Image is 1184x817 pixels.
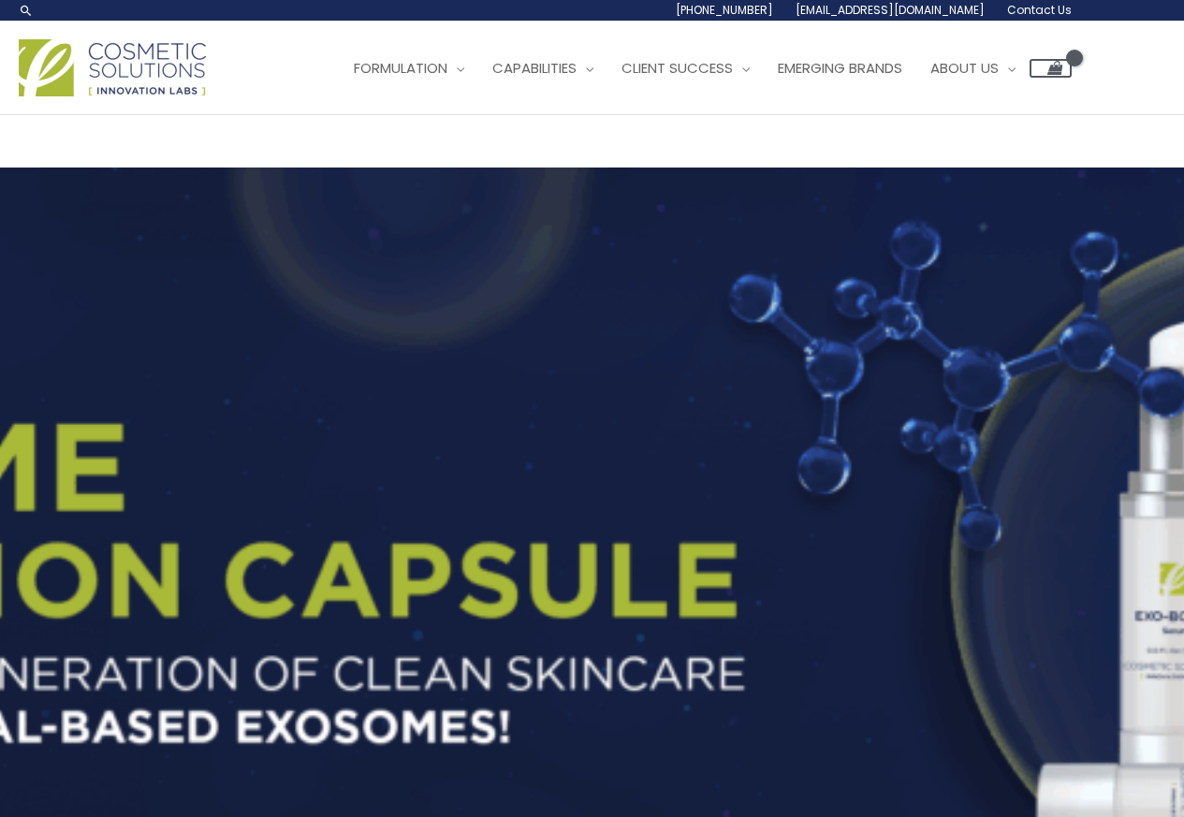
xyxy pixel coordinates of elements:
[326,40,1072,96] nav: Site Navigation
[930,58,999,78] span: About Us
[796,2,985,18] span: [EMAIL_ADDRESS][DOMAIN_NAME]
[1007,2,1072,18] span: Contact Us
[621,58,733,78] span: Client Success
[778,58,902,78] span: Emerging Brands
[676,2,773,18] span: [PHONE_NUMBER]
[492,58,577,78] span: Capabilities
[19,3,34,18] a: Search icon link
[340,40,478,96] a: Formulation
[607,40,764,96] a: Client Success
[478,40,607,96] a: Capabilities
[19,39,206,96] img: Cosmetic Solutions Logo
[764,40,916,96] a: Emerging Brands
[916,40,1030,96] a: About Us
[354,58,447,78] span: Formulation
[1030,59,1072,78] a: View Shopping Cart, empty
